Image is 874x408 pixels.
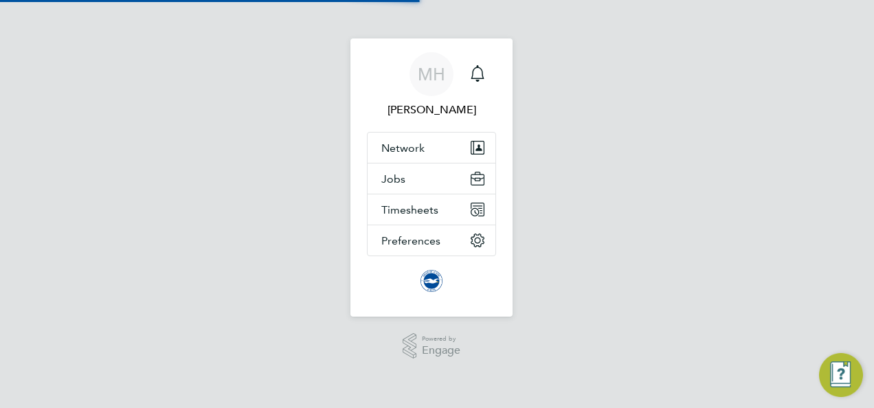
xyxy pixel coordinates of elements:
span: Engage [422,345,460,356]
span: MH [418,65,445,83]
span: Preferences [381,234,440,247]
img: brightonandhovealbion-logo-retina.png [421,270,442,292]
button: Network [368,133,495,163]
button: Engage Resource Center [819,353,863,397]
button: Timesheets [368,194,495,225]
span: Marcus Herron [367,102,496,118]
span: Jobs [381,172,405,185]
nav: Main navigation [350,38,513,317]
span: Powered by [422,333,460,345]
a: Go to home page [367,270,496,292]
span: Network [381,141,425,155]
button: Jobs [368,163,495,194]
span: Timesheets [381,203,438,216]
a: MH[PERSON_NAME] [367,52,496,118]
button: Preferences [368,225,495,256]
a: Powered byEngage [403,333,461,359]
